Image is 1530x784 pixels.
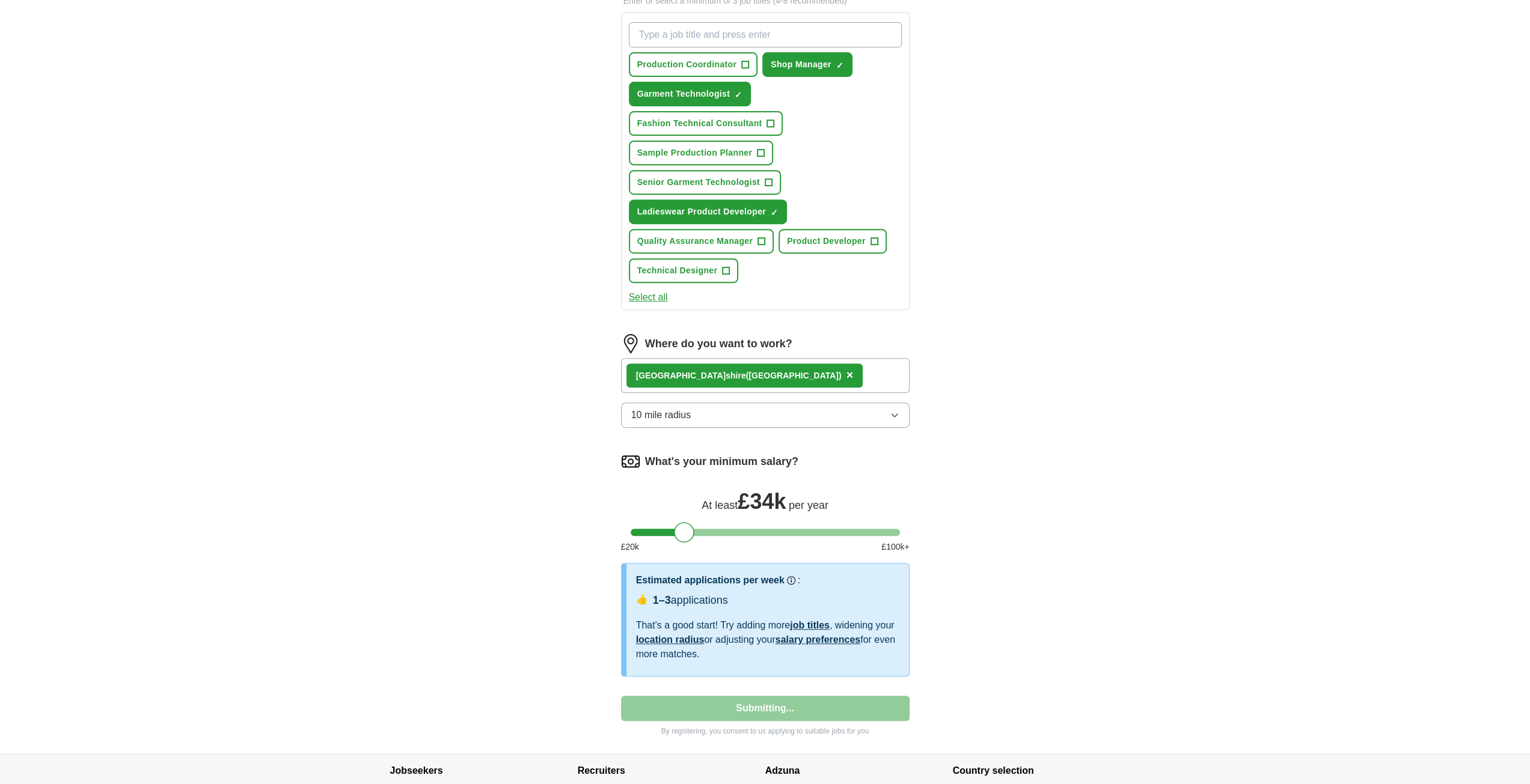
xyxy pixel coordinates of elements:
span: ✓ [771,208,778,217]
span: Fashion Technical Consultant [637,117,762,130]
span: Sample Production Planner [637,147,753,159]
button: Select all [629,290,668,305]
input: Type a job title and press enter [629,22,902,47]
span: Shop Manager [771,58,831,71]
span: ([GEOGRAPHIC_DATA]) [746,371,842,380]
span: Product Developer [787,235,865,248]
a: salary preferences [776,634,860,645]
h3: Estimated applications per week [636,573,785,588]
span: £ 20 k [621,541,639,553]
span: Technical Designer [637,264,718,277]
span: Senior Garment Technologist [637,176,760,189]
span: ✓ [735,90,742,100]
button: Senior Garment Technologist [629,170,781,195]
label: What's your minimum salary? [645,454,798,470]
button: 10 mile radius [621,403,910,428]
span: 1–3 [653,594,671,606]
button: Ladieswear Product Developer✓ [629,199,787,224]
img: salary.png [621,452,640,471]
span: × [846,368,853,381]
span: per year [789,499,828,511]
div: That's a good start! Try adding more , widening your or adjusting your for even more matches. [636,618,899,661]
span: Garment Technologist [637,88,730,100]
button: Sample Production Planner [629,141,774,165]
button: Product Developer [779,229,886,254]
span: 👍 [636,592,648,607]
a: job titles [790,620,830,630]
button: Fashion Technical Consultant [629,111,783,136]
div: applications [653,592,728,609]
span: Production Coordinator [637,58,737,71]
button: × [846,366,853,384]
h3: : [798,573,800,588]
label: Where do you want to work? [645,336,792,352]
span: ✓ [836,61,843,70]
button: Submitting... [621,696,910,721]
button: Technical Designer [629,258,739,283]
button: Quality Assurance Manager [629,229,774,254]
img: location.png [621,334,640,353]
span: At least [702,499,738,511]
span: 10 mile radius [631,408,691,422]
button: Garment Technologist✓ [629,82,751,106]
span: Quality Assurance Manager [637,235,753,248]
button: Production Coordinator [629,52,758,77]
a: location radius [636,634,705,645]
strong: [GEOGRAPHIC_DATA] [636,371,726,380]
div: shire [636,369,842,382]
span: Ladieswear Product Developer [637,205,766,218]
button: Shop Manager✓ [762,52,852,77]
span: £ 34k [738,489,786,514]
p: By registering, you consent to us applying to suitable jobs for you [621,726,910,737]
